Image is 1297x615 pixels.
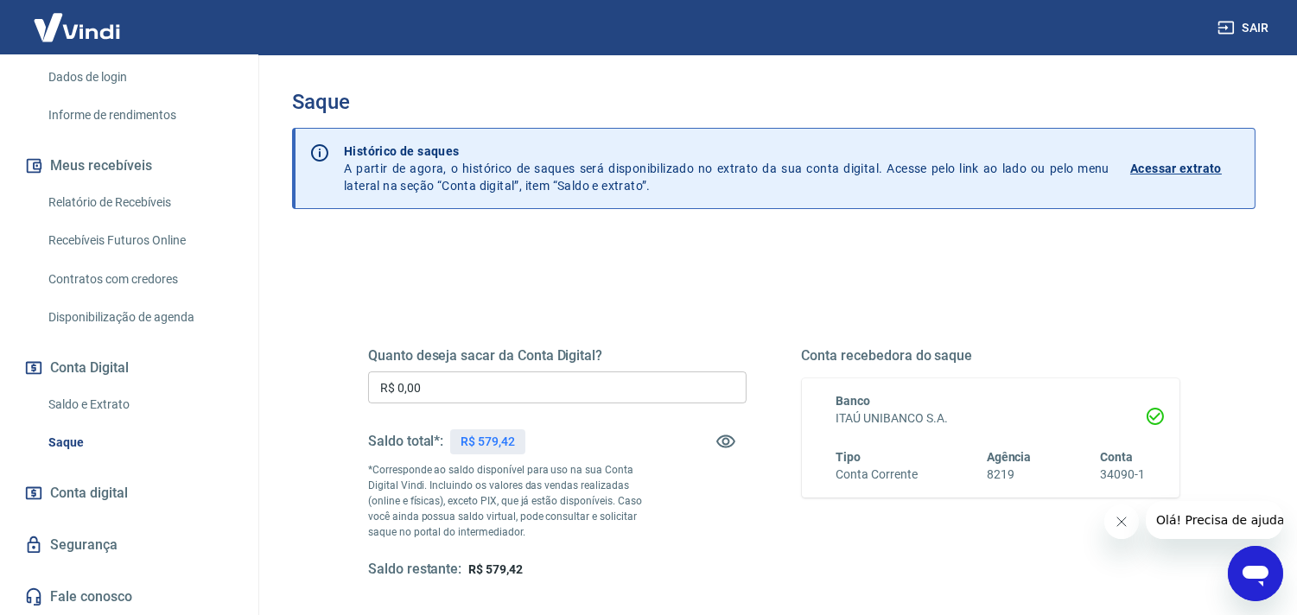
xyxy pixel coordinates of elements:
[344,143,1109,194] p: A partir de agora, o histórico de saques será disponibilizado no extrato da sua conta digital. Ac...
[344,143,1109,160] p: Histórico de saques
[836,394,871,408] span: Banco
[987,450,1032,464] span: Agência
[21,147,238,185] button: Meus recebíveis
[21,1,133,54] img: Vindi
[987,466,1032,484] h6: 8219
[368,462,652,540] p: *Corresponde ao saldo disponível para uso na sua Conta Digital Vindi. Incluindo os valores das ve...
[468,562,523,576] span: R$ 579,42
[1104,504,1139,539] iframe: Fechar mensagem
[21,526,238,564] a: Segurança
[41,185,238,220] a: Relatório de Recebíveis
[368,561,461,579] h5: Saldo restante:
[50,481,128,505] span: Conta digital
[461,433,515,451] p: R$ 579,42
[836,450,861,464] span: Tipo
[1146,501,1283,539] iframe: Mensagem da empresa
[802,347,1180,365] h5: Conta recebedora do saque
[368,433,443,450] h5: Saldo total*:
[41,300,238,335] a: Disponibilização de agenda
[10,12,145,26] span: Olá! Precisa de ajuda?
[41,262,238,297] a: Contratos com credores
[1214,12,1276,44] button: Sair
[1130,160,1222,177] p: Acessar extrato
[836,466,918,484] h6: Conta Corrente
[41,223,238,258] a: Recebíveis Futuros Online
[41,425,238,460] a: Saque
[41,387,238,422] a: Saldo e Extrato
[1228,546,1283,601] iframe: Botão para abrir a janela de mensagens
[1100,450,1133,464] span: Conta
[292,90,1256,114] h3: Saque
[1130,143,1241,194] a: Acessar extrato
[368,347,747,365] h5: Quanto deseja sacar da Conta Digital?
[836,409,1146,428] h6: ITAÚ UNIBANCO S.A.
[1100,466,1145,484] h6: 34090-1
[41,60,238,95] a: Dados de login
[41,98,238,133] a: Informe de rendimentos
[21,349,238,387] button: Conta Digital
[21,474,238,512] a: Conta digital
